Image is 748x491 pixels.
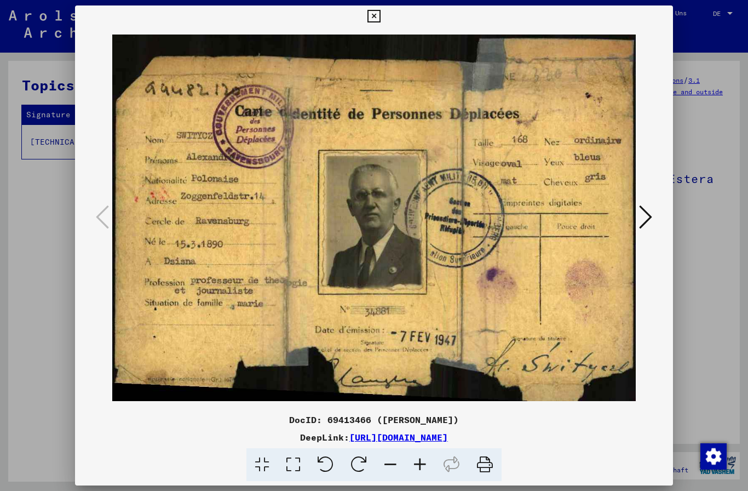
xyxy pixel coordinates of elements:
[75,413,674,426] div: DocID: 69413466 ([PERSON_NAME])
[349,432,448,443] a: [URL][DOMAIN_NAME]
[700,443,727,470] img: Zustimmung ändern
[700,443,726,469] div: Zustimmung ändern
[112,27,636,409] img: 001.jpg
[75,431,674,444] div: DeepLink:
